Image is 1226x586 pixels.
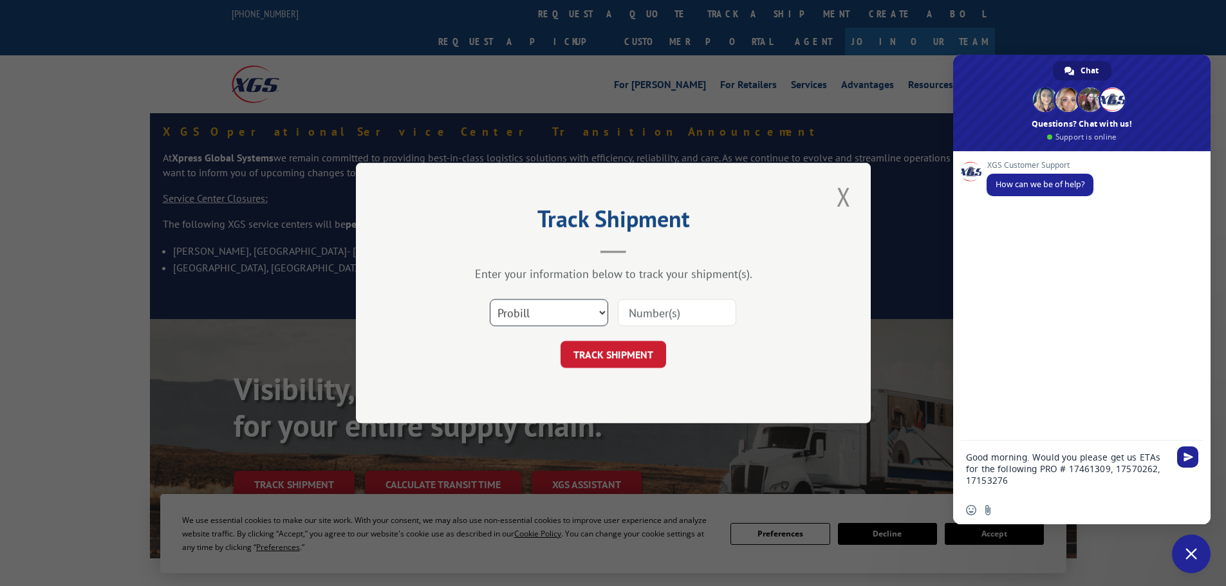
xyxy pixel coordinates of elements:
div: Enter your information below to track your shipment(s). [420,266,806,281]
span: Chat [1081,61,1099,80]
a: Chat [1053,61,1111,80]
input: Number(s) [618,299,736,326]
button: TRACK SHIPMENT [561,341,666,368]
span: Send [1177,446,1198,468]
textarea: Compose your message... [966,441,1172,496]
span: Send a file [983,505,993,515]
h2: Track Shipment [420,210,806,234]
a: Close chat [1172,535,1211,573]
span: XGS Customer Support [987,161,1093,170]
button: Close modal [833,179,855,214]
span: How can we be of help? [996,179,1084,190]
span: Insert an emoji [966,505,976,515]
